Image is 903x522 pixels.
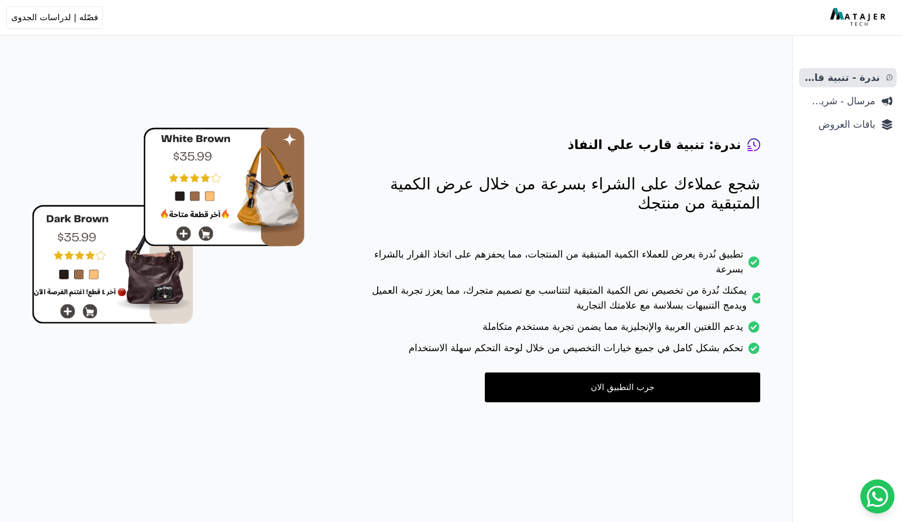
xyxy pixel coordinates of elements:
button: فصّله | لدراسات الجدوى [6,6,103,29]
a: جرب التطبيق الان [485,372,760,402]
span: ندرة - تنبية قارب علي النفاذ [803,70,880,85]
li: تحكم بشكل كامل في جميع خيارات التخصيص من خلال لوحة التحكم سهلة الاستخدام [347,341,760,362]
span: مرسال - شريط دعاية [803,94,875,109]
li: يدعم اللغتين العربية والإنجليزية مما يضمن تجربة مستخدم متكاملة [347,319,760,341]
img: hero [32,128,305,324]
li: يمكنك نُدرة من تخصيص نص الكمية المتبقية لتتناسب مع تصميم متجرك، مما يعزز تجربة العميل ويدمج التنب... [347,283,760,319]
img: MatajerTech Logo [830,8,888,27]
li: تطبيق نُدرة يعرض للعملاء الكمية المتبقية من المنتجات، مما يحفزهم على اتخاذ القرار بالشراء بسرعة [347,247,760,283]
span: باقات العروض [803,117,875,132]
p: شجع عملاءك على الشراء بسرعة من خلال عرض الكمية المتبقية من منتجك [347,175,760,213]
h4: ندرة: تنبية قارب علي النفاذ [567,136,741,153]
span: فصّله | لدراسات الجدوى [11,11,98,24]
